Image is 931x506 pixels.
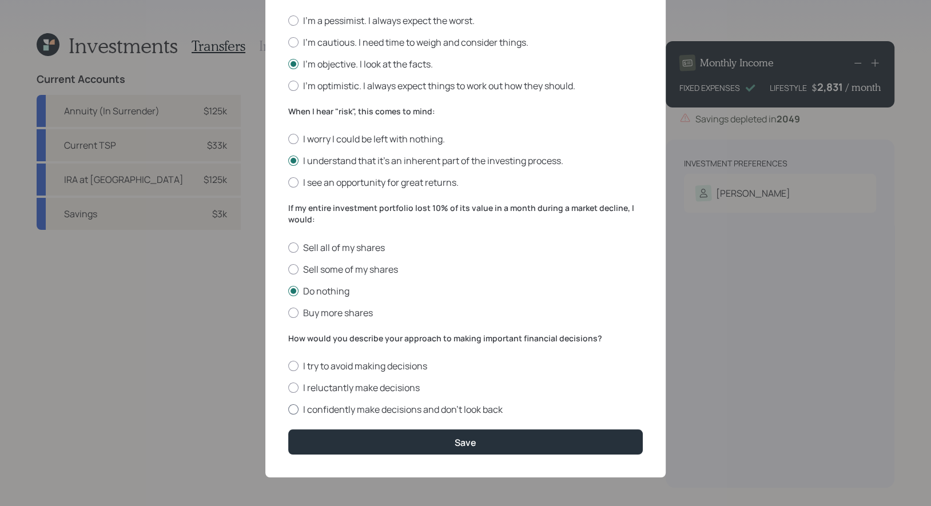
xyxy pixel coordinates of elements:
label: I confidently make decisions and don’t look back [288,403,643,416]
label: Sell some of my shares [288,263,643,276]
label: I worry I could be left with nothing. [288,133,643,145]
label: Buy more shares [288,306,643,319]
label: I'm optimistic. I always expect things to work out how they should. [288,79,643,92]
label: If my entire investment portfolio lost 10% of its value in a month during a market decline, I would: [288,202,643,225]
label: Sell all of my shares [288,241,643,254]
button: Save [288,429,643,454]
label: Do nothing [288,285,643,297]
label: I reluctantly make decisions [288,381,643,394]
label: I understand that it’s an inherent part of the investing process. [288,154,643,167]
label: When I hear "risk", this comes to mind: [288,106,643,117]
label: I try to avoid making decisions [288,360,643,372]
label: I'm a pessimist. I always expect the worst. [288,14,643,27]
label: I see an opportunity for great returns. [288,176,643,189]
label: I'm objective. I look at the facts. [288,58,643,70]
label: I'm cautious. I need time to weigh and consider things. [288,36,643,49]
div: Save [455,436,476,449]
label: How would you describe your approach to making important financial decisions? [288,333,643,344]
